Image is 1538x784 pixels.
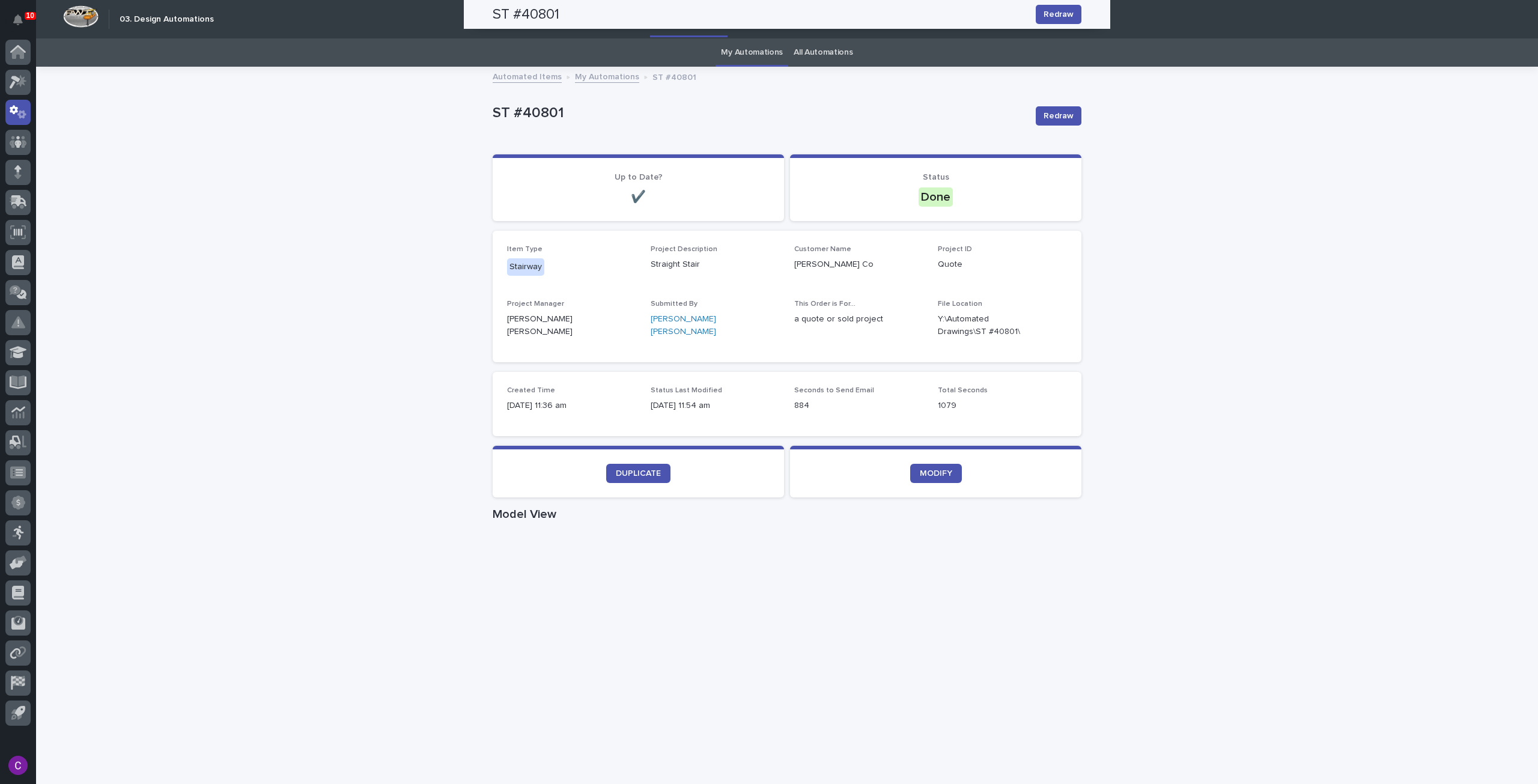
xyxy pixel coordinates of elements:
div: Done [919,187,953,207]
p: [PERSON_NAME] Co [794,258,923,271]
span: Up to Date? [615,173,663,181]
p: 884 [794,400,923,412]
a: My Automations [721,38,783,67]
span: Project Manager [507,300,564,308]
span: Created Time [507,387,555,394]
p: [DATE] 11:36 am [507,400,636,412]
a: [PERSON_NAME] [PERSON_NAME] [651,313,780,338]
span: MODIFY [920,469,952,478]
p: a quote or sold project [794,313,923,326]
span: Redraw [1044,110,1074,122]
span: DUPLICATE [616,469,661,478]
button: Redraw [1036,106,1081,126]
a: My Automations [575,69,639,83]
span: File Location [938,300,982,308]
span: Seconds to Send Email [794,387,874,394]
span: Customer Name [794,246,851,253]
a: All Automations [794,38,853,67]
span: This Order is For... [794,300,856,308]
span: Total Seconds [938,387,988,394]
p: 10 [26,11,34,20]
p: ST #40801 [652,70,696,83]
h2: 03. Design Automations [120,14,214,25]
p: [DATE] 11:54 am [651,400,780,412]
h1: Model View [493,507,1081,521]
div: Stairway [507,258,544,276]
: Y:\Automated Drawings\ST #40801\ [938,313,1038,338]
a: Automated Items [493,69,562,83]
button: Notifications [5,7,31,32]
span: Project ID [938,246,972,253]
p: ST #40801 [493,105,1026,122]
img: Workspace Logo [63,5,99,28]
span: Item Type [507,246,543,253]
p: ✔️ [507,190,770,204]
a: MODIFY [910,464,962,483]
p: [PERSON_NAME] [PERSON_NAME] [507,313,636,338]
span: Submitted By [651,300,698,308]
div: Notifications10 [15,14,31,34]
button: users-avatar [5,753,31,778]
span: Status [923,173,949,181]
p: Quote [938,258,1067,271]
span: Status Last Modified [651,387,722,394]
span: Project Description [651,246,717,253]
a: DUPLICATE [606,464,670,483]
p: 1079 [938,400,1067,412]
p: Straight Stair [651,258,780,271]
